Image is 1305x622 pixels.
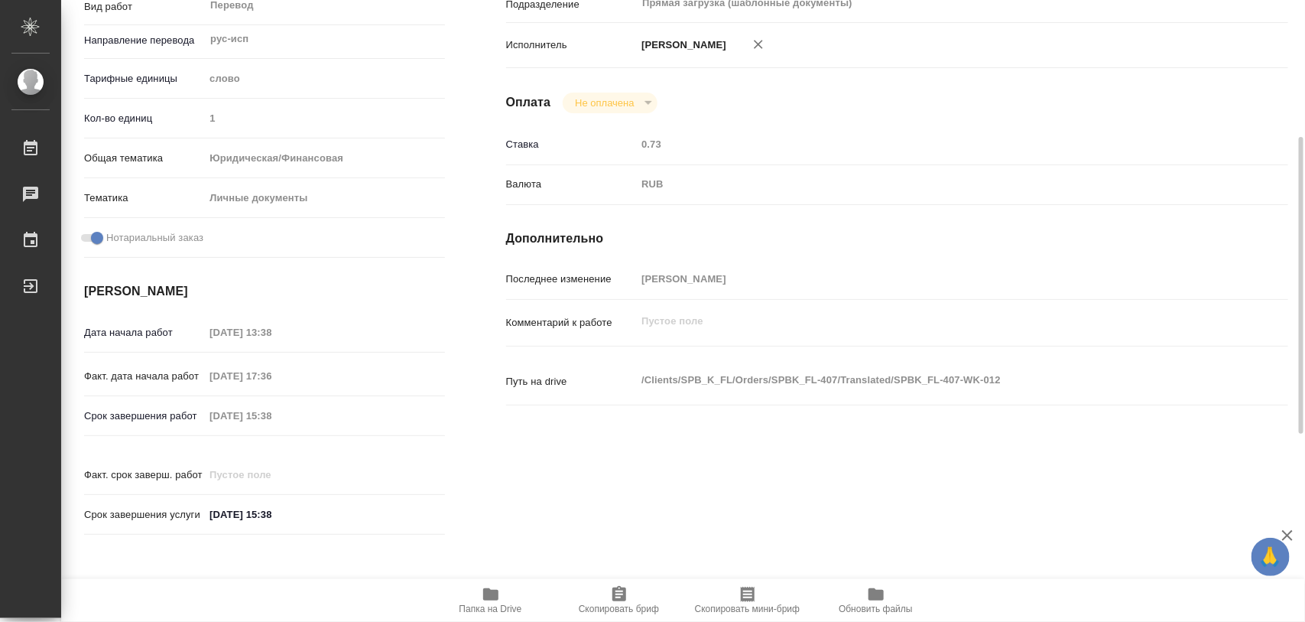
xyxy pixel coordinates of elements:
input: Пустое поле [204,107,444,129]
input: ✎ Введи что-нибудь [204,503,338,526]
input: Пустое поле [204,321,338,344]
p: Комментарий к работе [506,315,637,331]
p: Последнее изменение [506,272,637,287]
p: Факт. срок заверш. работ [84,467,204,483]
div: Личные документы [204,185,444,211]
span: Нотариальный заказ [106,230,203,246]
input: Пустое поле [636,268,1222,290]
p: Путь на drive [506,374,637,389]
p: Кол-во единиц [84,111,204,126]
p: Дата начала работ [84,325,204,340]
button: Папка на Drive [427,579,555,622]
textarea: /Clients/SPB_K_FL/Orders/SPBK_FL-407/Translated/SPBK_FL-407-WK-012 [636,367,1222,393]
input: Пустое поле [204,405,338,427]
p: Ставка [506,137,637,152]
p: Срок завершения услуги [84,507,204,523]
span: 🙏 [1258,541,1284,573]
p: Срок завершения работ [84,409,204,424]
button: Скопировать мини-бриф [683,579,812,622]
h4: Дополнительно [506,230,1288,248]
span: Обновить файлы [839,604,913,614]
input: Пустое поле [204,365,338,387]
p: Валюта [506,177,637,192]
h4: Оплата [506,93,551,112]
div: Не оплачена [563,93,657,113]
button: Не оплачена [570,96,638,109]
button: 🙏 [1251,538,1290,576]
h4: [PERSON_NAME] [84,282,445,301]
p: Тематика [84,191,204,206]
p: [PERSON_NAME] [636,37,726,53]
button: Удалить исполнителя [742,28,775,61]
div: слово [204,66,444,92]
button: Скопировать бриф [555,579,683,622]
button: Обновить файлы [812,579,940,622]
span: Скопировать мини-бриф [695,604,800,614]
p: Исполнитель [506,37,637,53]
span: Папка на Drive [459,604,522,614]
p: Общая тематика [84,151,204,166]
input: Пустое поле [204,464,338,486]
p: Тарифные единицы [84,71,204,86]
input: Пустое поле [636,133,1222,155]
p: Направление перевода [84,33,204,48]
span: Скопировать бриф [579,604,659,614]
div: RUB [636,171,1222,197]
p: Факт. дата начала работ [84,369,204,384]
div: Юридическая/Финансовая [204,145,444,171]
